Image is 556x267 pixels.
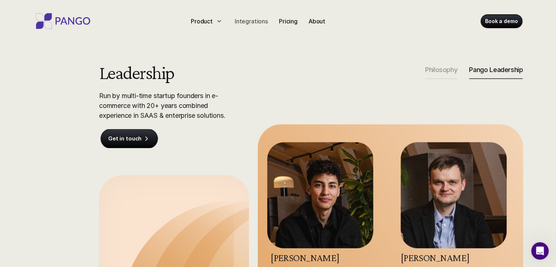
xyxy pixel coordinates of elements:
[99,91,245,120] p: Run by multi-time startup founders in e-commerce with 20+ years combined experience in SAAS & ent...
[481,15,522,28] a: Book a demo
[271,252,340,263] a: [PERSON_NAME]
[232,15,271,27] a: Integrations
[235,17,268,26] p: Integrations
[309,17,325,26] p: About
[485,18,518,25] p: Book a demo
[425,66,457,74] p: Philosophy
[531,242,549,260] iframe: Intercom live chat
[99,63,256,82] h2: Leadership
[306,15,328,27] a: About
[276,15,300,27] a: Pricing
[108,135,141,142] p: Get in touch
[400,252,469,263] a: [PERSON_NAME]
[191,17,213,26] p: Product
[279,17,298,26] p: Pricing
[469,66,523,74] p: Pango Leadership
[101,129,158,148] a: Get in touch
